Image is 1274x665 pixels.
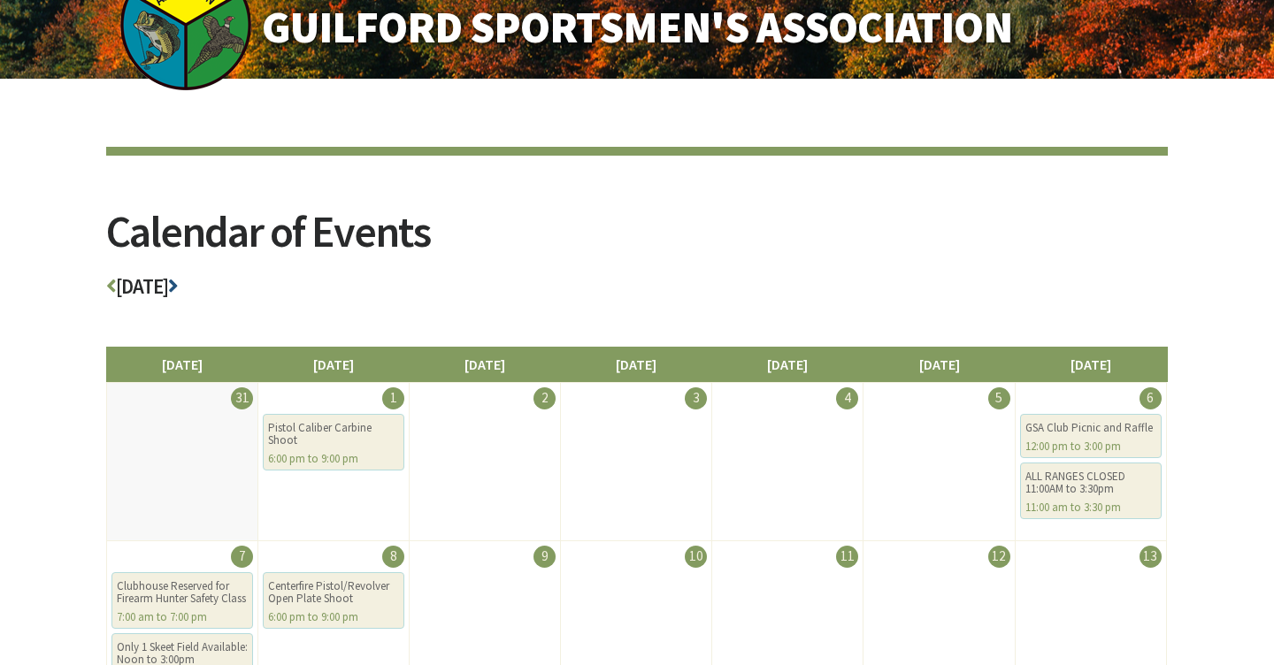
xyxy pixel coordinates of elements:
div: 10 [685,546,707,568]
div: 7 [231,546,253,568]
div: 12:00 pm to 3:00 pm [1025,440,1156,453]
div: 3 [685,387,707,409]
li: [DATE] [106,347,258,382]
div: 31 [231,387,253,409]
div: 7:00 am to 7:00 pm [117,611,248,623]
div: 6:00 pm to 9:00 pm [268,611,399,623]
div: 12 [988,546,1010,568]
div: 5 [988,387,1010,409]
div: GSA Club Picnic and Raffle [1025,422,1156,434]
h3: [DATE] [106,276,1168,307]
div: 4 [836,387,858,409]
li: [DATE] [863,347,1015,382]
li: [DATE] [409,347,561,382]
div: 11 [836,546,858,568]
div: 8 [382,546,404,568]
div: 13 [1140,546,1162,568]
div: Centerfire Pistol/Revolver Open Plate Shoot [268,580,399,605]
li: [DATE] [1015,347,1167,382]
li: [DATE] [560,347,712,382]
div: ALL RANGES CLOSED 11:00AM to 3:30pm [1025,470,1156,495]
li: [DATE] [711,347,863,382]
div: 6:00 pm to 9:00 pm [268,453,399,465]
div: Pistol Caliber Carbine Shoot [268,422,399,447]
div: 11:00 am to 3:30 pm [1025,501,1156,514]
h2: Calendar of Events [106,210,1168,276]
li: [DATE] [257,347,410,382]
div: Clubhouse Reserved for Firearm Hunter Safety Class [117,580,248,605]
div: 1 [382,387,404,409]
div: 6 [1140,387,1162,409]
div: 2 [533,387,556,409]
div: 9 [533,546,556,568]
